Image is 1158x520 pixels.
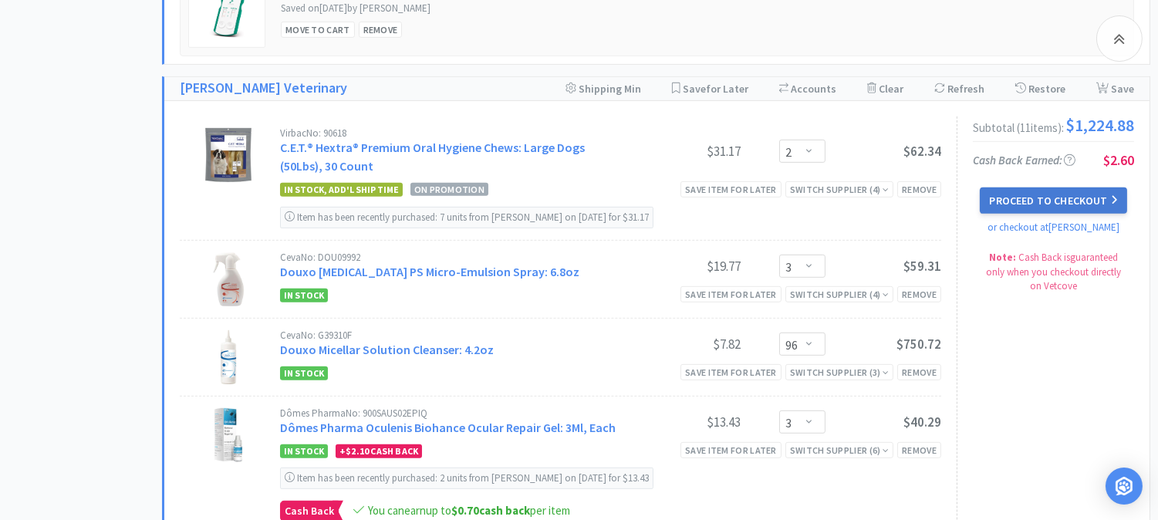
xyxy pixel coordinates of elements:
div: Switch Supplier ( 3 ) [790,365,889,380]
div: Item has been recently purchased: 7 units from [PERSON_NAME] on [DATE] for $31.17 [280,207,653,228]
img: bbbbe879fceb4671ad661cba2c570d45_74725.jpeg [201,252,255,306]
div: Subtotal ( 11 item s ): [973,116,1134,133]
div: Ceva No: DOU09992 [280,252,625,262]
span: On Promotion [410,183,488,196]
a: Dômes Pharma Oculenis Biohance Ocular Repair Gel: 3Ml, Each [280,420,616,435]
strong: Note: [989,251,1016,264]
span: $750.72 [896,336,941,353]
div: Save item for later [680,364,782,380]
div: Remove [897,181,941,198]
div: Restore [1015,77,1065,100]
div: Saved on [DATE] by [PERSON_NAME] [281,1,491,17]
span: $59.31 [903,258,941,275]
span: $0.70 [451,503,479,518]
span: You can earn up to per item [368,503,570,518]
div: Save item for later [680,181,782,198]
img: fb8465a0f8f44efe93f2b07684e1c763_569037.jpeg [201,408,255,462]
div: Shipping Min [565,77,641,100]
div: Save item for later [680,442,782,458]
div: Clear [867,77,903,100]
span: Save for Later [683,82,748,96]
div: $19.77 [625,257,741,275]
span: In Stock [280,444,328,458]
img: c7c481211a364f82a6f31205dfba5155_51192.jpeg [201,128,255,182]
span: $2.60 [1103,151,1134,169]
div: + Cash Back [336,444,422,458]
div: Move to Cart [281,22,355,38]
div: $7.82 [625,335,741,353]
span: In Stock [280,366,328,380]
a: [PERSON_NAME] Veterinary [180,77,347,100]
div: Switch Supplier ( 4 ) [790,182,889,197]
div: Ceva No: G39310F [280,330,625,340]
div: Accounts [779,77,836,100]
span: In stock, add'l ship time [280,183,403,197]
div: $31.17 [625,142,741,160]
a: or checkout at [PERSON_NAME] [988,221,1119,234]
div: Remove [359,22,403,38]
div: Remove [897,286,941,302]
div: $13.43 [625,413,741,431]
div: Dômes Pharma No: 900SAUS02EPIQ [280,408,625,418]
img: 6c1c3189d1a64a4d8d7de1ffbadd870c_426308.jpeg [201,330,255,384]
strong: cash back [451,503,530,518]
span: $1,224.88 [1065,116,1134,133]
div: Switch Supplier ( 4 ) [790,287,889,302]
a: C.E.T.® Hextra® Premium Oral Hygiene Chews: Large Dogs (50Lbs), 30 Count [280,140,585,174]
div: Remove [897,364,941,380]
span: $62.34 [903,143,941,160]
div: Remove [897,442,941,458]
div: Save [1096,77,1134,100]
div: Item has been recently purchased: 2 units from [PERSON_NAME] on [DATE] for $13.43 [280,468,653,489]
a: Douxo Micellar Solution Cleanser: 4.2oz [280,342,494,357]
button: Proceed to Checkout [980,187,1126,214]
div: Switch Supplier ( 6 ) [790,443,889,458]
div: Save item for later [680,286,782,302]
a: Douxo [MEDICAL_DATA] PS Micro-Emulsion Spray: 6.8oz [280,264,579,279]
div: Virbac No: 90618 [280,128,625,138]
span: In Stock [280,289,328,302]
span: Cash Back Earned : [973,153,1075,167]
div: Open Intercom Messenger [1106,468,1143,505]
div: Refresh [934,77,984,100]
span: $2.10 [346,445,369,457]
span: Cash Back is guaranteed only when you checkout directly on Vetcove [986,251,1121,292]
span: $40.29 [903,414,941,431]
